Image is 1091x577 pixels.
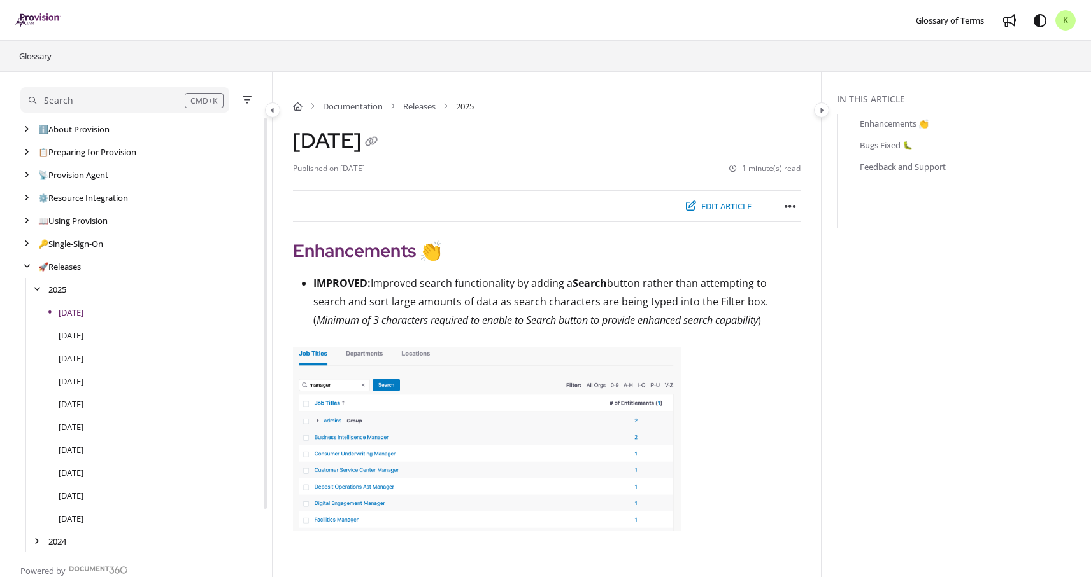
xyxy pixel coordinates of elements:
[38,237,103,250] a: Single-Sign-On
[59,329,83,342] a: September 2025
[38,214,108,227] a: Using Provision
[293,100,303,113] a: Home
[1063,15,1069,27] span: K
[38,123,48,135] span: ℹ️
[20,146,33,158] div: arrow
[313,276,768,327] span: Improved search functionality by adding a button rather than attempting to search and sort large ...
[15,13,61,28] a: Project logo
[293,239,442,263] strong: Enhancements 👏
[44,94,73,108] div: Search
[916,15,984,26] span: Glossary of Terms
[239,92,255,108] button: Filter
[814,102,829,118] button: Category toggle
[48,535,66,548] a: 2024
[185,93,224,108] div: CMD+K
[313,276,371,290] strong: IMPROVED:
[293,163,365,175] li: Published on [DATE]
[837,92,1086,106] div: In this article
[59,489,83,502] a: February 2025
[999,10,1020,31] a: Whats new
[361,132,381,153] button: Copy link of October 2025
[20,169,33,181] div: arrow
[59,398,83,410] a: June 2025
[1030,10,1050,31] button: Theme options
[31,284,43,296] div: arrow
[729,163,801,175] li: 1 minute(s) read
[38,191,128,204] a: Resource Integration
[59,375,83,387] a: July 2025
[38,146,136,158] a: Preparing for Provision
[293,128,381,153] h1: [DATE]
[59,466,83,479] a: March 2025
[860,160,946,173] a: Feedback and Support
[38,260,81,273] a: Releases
[20,562,128,577] a: Powered by Document360 - opens in a new tab
[59,443,83,456] a: April 2025
[317,313,758,327] em: Minimum of 3 characters required to enable to Search button to provide enhanced search capability
[780,196,801,216] button: Article more options
[38,123,110,136] a: About Provision
[15,13,61,27] img: brand logo
[38,238,48,249] span: 🔑
[38,192,48,204] span: ⚙️
[1055,10,1076,31] button: K
[20,215,33,227] div: arrow
[20,564,66,577] span: Powered by
[323,100,383,113] a: Documentation
[18,48,53,64] a: Glossary
[860,117,929,130] a: Enhancements 👏
[38,169,48,181] span: 📡
[20,192,33,204] div: arrow
[59,306,83,319] a: October 2025
[20,238,33,250] div: arrow
[48,283,66,296] a: 2025
[59,352,83,365] a: August 2025
[69,566,128,574] img: Document360
[38,215,48,226] span: 📖
[31,536,43,548] div: arrow
[265,102,280,118] button: Category toggle
[38,146,48,158] span: 📋
[20,261,33,273] div: arrow
[860,139,913,151] a: Bugs Fixed 🐛
[38,169,108,181] a: Provision Agent
[678,196,760,217] button: Edit article
[20,123,33,136] div: arrow
[403,100,436,113] a: Releases
[59,512,83,525] a: January 2025
[20,87,229,113] button: Search
[38,261,48,272] span: 🚀
[456,100,474,113] span: 2025
[573,276,607,290] strong: Search
[59,421,83,433] a: May 2025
